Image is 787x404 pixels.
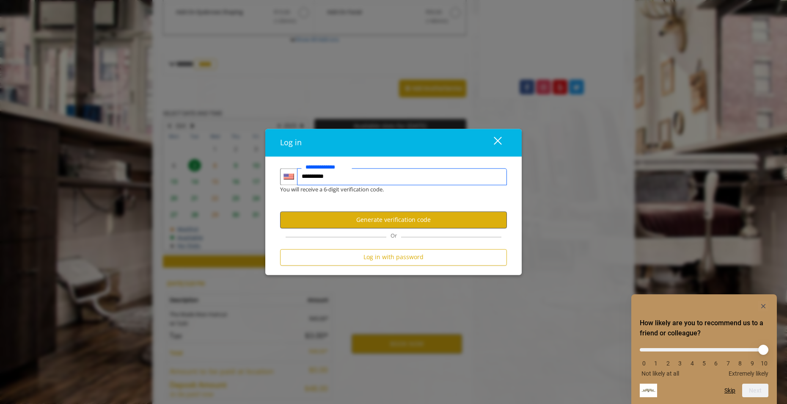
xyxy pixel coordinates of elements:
[641,370,679,377] span: Not likely at all
[748,360,757,367] li: 9
[729,370,768,377] span: Extremely likely
[676,360,684,367] li: 3
[280,137,302,147] span: Log in
[742,384,768,397] button: Next question
[274,185,501,194] div: You will receive a 6-digit verification code.
[712,360,720,367] li: 6
[640,301,768,397] div: How likely are you to recommend us to a friend or colleague? Select an option from 0 to 10, with ...
[484,136,501,149] div: close dialog
[664,360,672,367] li: 2
[736,360,744,367] li: 8
[280,168,297,185] div: Country
[478,134,507,151] button: close dialog
[700,360,708,367] li: 5
[280,249,507,266] button: Log in with password
[688,360,696,367] li: 4
[640,342,768,377] div: How likely are you to recommend us to a friend or colleague? Select an option from 0 to 10, with ...
[758,301,768,311] button: Hide survey
[760,360,768,367] li: 10
[724,360,732,367] li: 7
[386,232,401,239] span: Or
[280,212,507,228] button: Generate verification code
[640,360,648,367] li: 0
[652,360,660,367] li: 1
[724,387,735,394] button: Skip
[640,318,768,338] h2: How likely are you to recommend us to a friend or colleague? Select an option from 0 to 10, with ...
